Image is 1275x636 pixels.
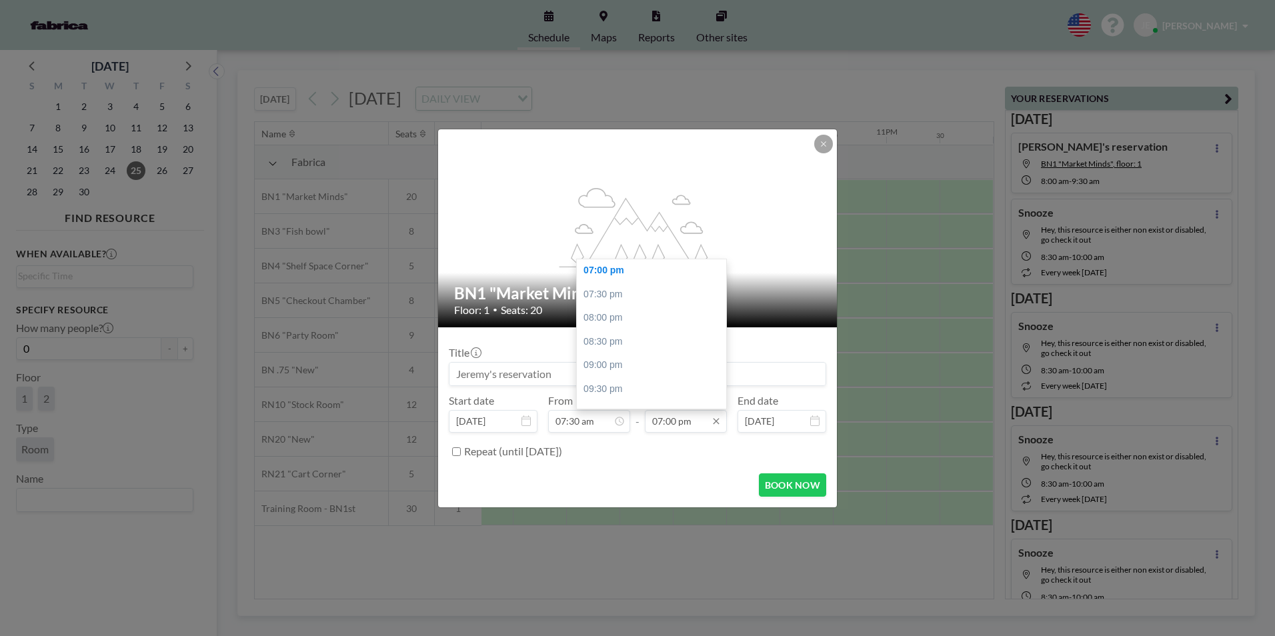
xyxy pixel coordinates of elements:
[577,283,733,307] div: 07:30 pm
[738,394,778,407] label: End date
[449,363,826,385] input: Jeremy's reservation
[577,401,733,425] div: 10:00 pm
[449,346,480,359] label: Title
[635,399,640,428] span: -
[449,394,494,407] label: Start date
[501,303,542,317] span: Seats: 20
[577,259,733,283] div: 07:00 pm
[548,394,573,407] label: From
[577,353,733,377] div: 09:00 pm
[464,445,562,458] label: Repeat (until [DATE])
[577,306,733,330] div: 08:00 pm
[577,330,733,354] div: 08:30 pm
[454,303,489,317] span: Floor: 1
[454,283,822,303] h2: BN1 "Market Minds"
[577,377,733,401] div: 09:30 pm
[493,305,497,315] span: •
[759,473,826,497] button: BOOK NOW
